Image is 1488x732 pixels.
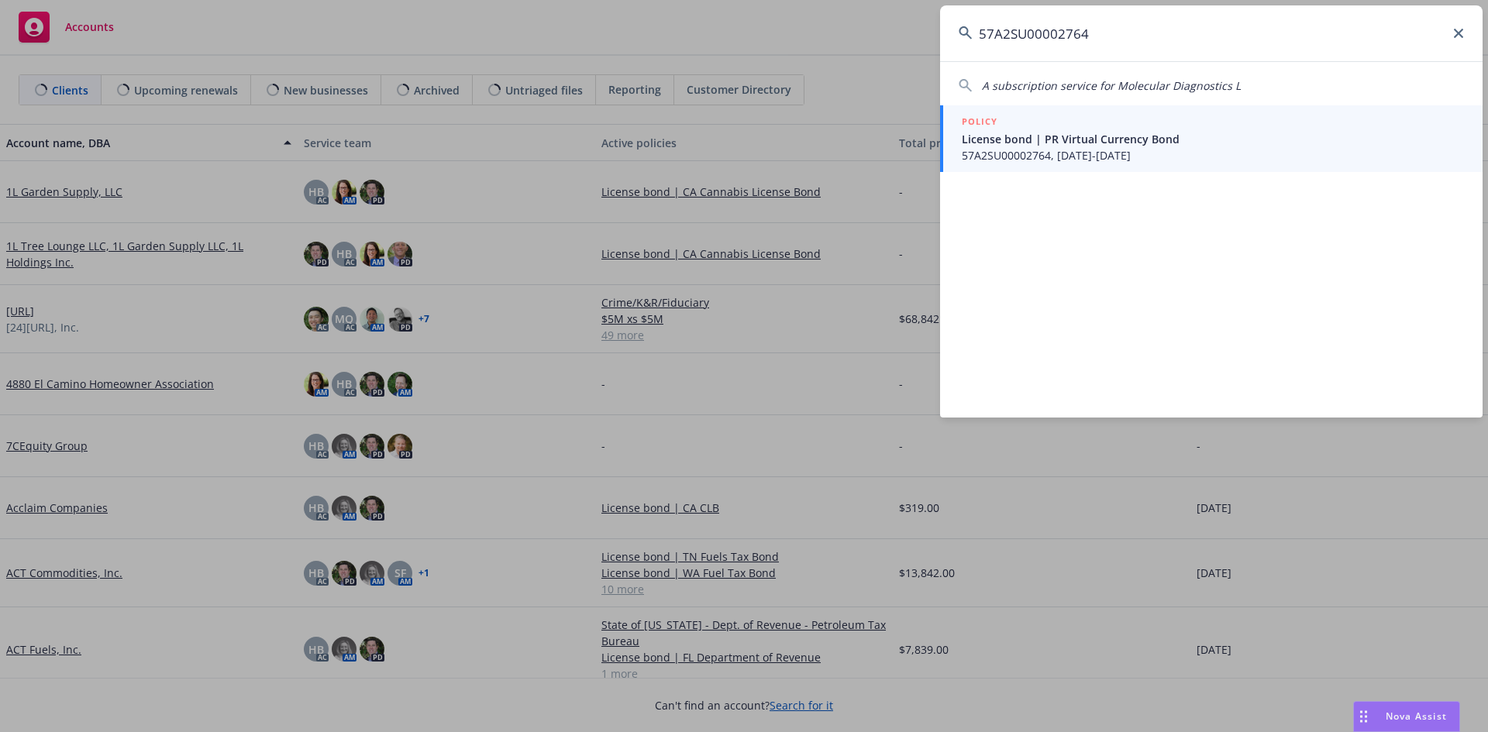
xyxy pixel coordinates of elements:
input: Search... [940,5,1483,61]
a: POLICYLicense bond | PR Virtual Currency Bond57A2SU00002764, [DATE]-[DATE] [940,105,1483,172]
span: 57A2SU00002764, [DATE]-[DATE] [962,147,1464,163]
h5: POLICY [962,114,997,129]
span: A subscription service for Molecular Diagnostics L [982,78,1241,93]
span: Nova Assist [1386,710,1447,723]
span: License bond | PR Virtual Currency Bond [962,131,1464,147]
button: Nova Assist [1353,701,1460,732]
div: Drag to move [1354,702,1373,731]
